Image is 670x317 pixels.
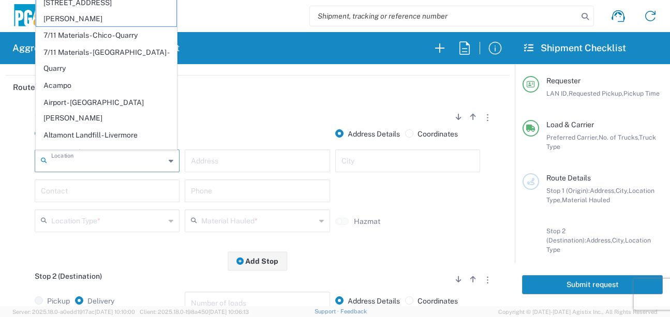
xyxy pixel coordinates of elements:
h2: Aggregate & Spoils Shipment Request [12,42,180,54]
span: [DATE] 10:06:13 [209,309,249,315]
span: Stop 2 (Destination) [35,272,102,280]
span: Stop 1 (Origin): [546,187,590,194]
h2: Shipment Checklist [524,42,626,54]
span: Stop 2 (Destination): [546,227,586,244]
span: Requester [546,77,580,85]
span: No. of Trucks, [599,133,639,141]
span: Stop 1 (Origin) [35,110,82,118]
span: 7/11 Materials - [GEOGRAPHIC_DATA] - Quarry [36,44,176,77]
label: Address Details [335,296,400,306]
span: American Canyon [36,144,176,160]
a: Support [315,308,340,314]
label: Address Details [335,129,400,139]
button: Submit request [522,275,663,294]
span: Requested Pickup, [569,89,623,97]
span: Load & Carrier [546,120,594,129]
img: pge [12,4,54,28]
span: Altamont Landfill - Livermore [36,127,176,143]
span: Preferred Carrier, [546,133,599,141]
span: City, [616,187,629,194]
span: Address, [586,236,612,244]
span: Address, [590,187,616,194]
span: Server: 2025.18.0-a0edd1917ac [12,309,135,315]
span: [DATE] 10:10:00 [95,309,135,315]
span: Client: 2025.18.0-198a450 [140,309,249,315]
span: LAN ID, [546,89,569,97]
span: Material Hauled [562,196,610,204]
span: Airport - [GEOGRAPHIC_DATA][PERSON_NAME] [36,95,176,127]
span: Acampo [36,78,176,94]
span: Pickup Time [623,89,660,97]
h2: Route Details [13,82,64,93]
span: Route Details [546,174,591,182]
a: Feedback [340,308,367,314]
input: Shipment, tracking or reference number [310,6,578,26]
button: Add Stop [228,251,288,270]
label: Hazmat [354,217,380,226]
label: Coordinates [405,129,458,139]
span: City, [612,236,625,244]
label: Coordinates [405,296,458,306]
span: Copyright © [DATE]-[DATE] Agistix Inc., All Rights Reserved [498,307,658,316]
